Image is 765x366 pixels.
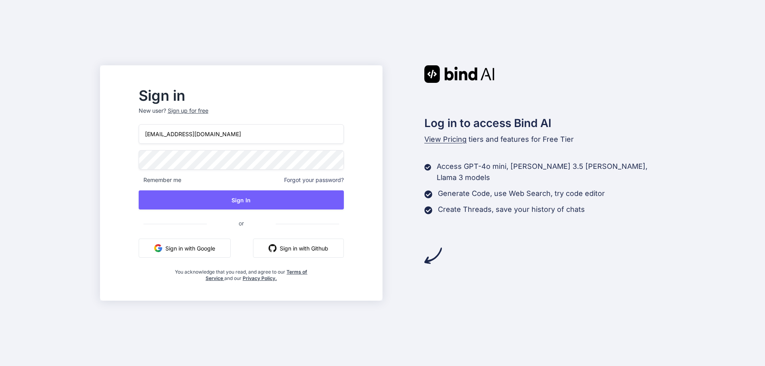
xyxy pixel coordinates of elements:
div: You acknowledge that you read, and agree to our and our [173,264,310,282]
img: google [154,244,162,252]
img: Bind AI logo [424,65,494,83]
span: View Pricing [424,135,467,143]
span: Remember me [139,176,181,184]
p: New user? [139,107,344,124]
p: Create Threads, save your history of chats [438,204,585,215]
input: Login or Email [139,124,344,144]
p: tiers and features for Free Tier [424,134,665,145]
h2: Log in to access Bind AI [424,115,665,131]
button: Sign In [139,190,344,209]
p: Generate Code, use Web Search, try code editor [438,188,605,199]
div: Sign up for free [168,107,208,115]
a: Terms of Service [206,269,308,281]
span: Forgot your password? [284,176,344,184]
h2: Sign in [139,89,344,102]
a: Privacy Policy. [243,275,277,281]
p: Access GPT-4o mini, [PERSON_NAME] 3.5 [PERSON_NAME], Llama 3 models [437,161,665,183]
img: github [269,244,277,252]
button: Sign in with Github [253,239,344,258]
img: arrow [424,247,442,264]
button: Sign in with Google [139,239,231,258]
span: or [207,213,276,233]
